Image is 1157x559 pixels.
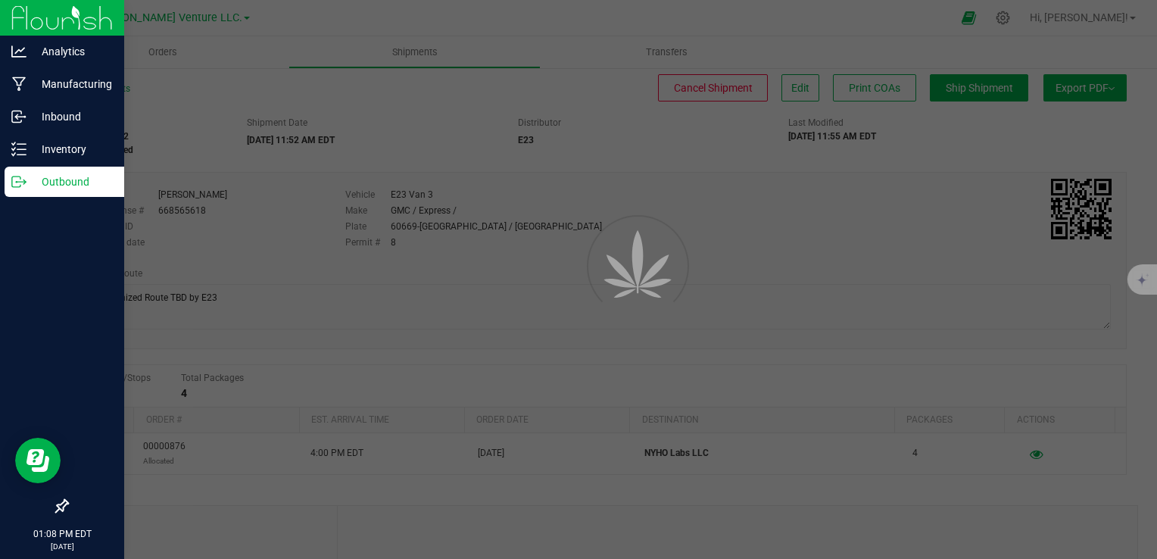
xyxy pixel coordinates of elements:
p: Inbound [27,108,117,126]
inline-svg: Outbound [11,174,27,189]
p: [DATE] [7,541,117,552]
p: Analytics [27,42,117,61]
inline-svg: Inbound [11,109,27,124]
p: Inventory [27,140,117,158]
iframe: Resource center [15,438,61,483]
p: Outbound [27,173,117,191]
p: 01:08 PM EDT [7,527,117,541]
inline-svg: Analytics [11,44,27,59]
p: Manufacturing [27,75,117,93]
inline-svg: Inventory [11,142,27,157]
inline-svg: Manufacturing [11,77,27,92]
